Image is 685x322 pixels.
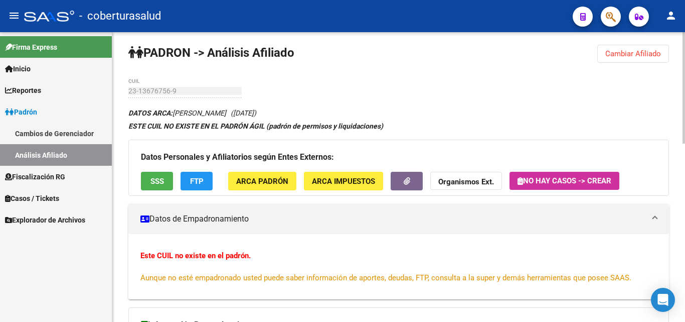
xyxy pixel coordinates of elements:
span: Aunque no esté empadronado usted puede saber información de aportes, deudas, FTP, consulta a la s... [140,273,631,282]
span: FTP [190,177,204,186]
span: - coberturasalud [79,5,161,27]
span: ARCA Impuestos [312,177,375,186]
button: Organismos Ext. [430,172,502,190]
span: ARCA Padrón [236,177,288,186]
span: No hay casos -> Crear [518,176,611,185]
button: ARCA Impuestos [304,172,383,190]
div: Datos de Empadronamiento [128,234,669,299]
mat-icon: person [665,10,677,22]
mat-icon: menu [8,10,20,22]
span: Reportes [5,85,41,96]
button: SSS [141,172,173,190]
span: ([DATE]) [231,109,256,117]
span: Firma Express [5,42,57,53]
strong: PADRON -> Análisis Afiliado [128,46,294,60]
button: Cambiar Afiliado [597,45,669,63]
span: Fiscalización RG [5,171,65,182]
span: SSS [150,177,164,186]
mat-panel-title: Datos de Empadronamiento [140,213,645,225]
button: FTP [181,172,213,190]
span: Casos / Tickets [5,193,59,204]
strong: Este CUIL no existe en el padrón. [140,251,251,260]
span: Cambiar Afiliado [605,49,661,58]
button: ARCA Padrón [228,172,296,190]
span: Explorador de Archivos [5,214,85,226]
mat-expansion-panel-header: Datos de Empadronamiento [128,204,669,234]
strong: ESTE CUIL NO EXISTE EN EL PADRÓN ÁGIL (padrón de permisos y liquidaciones) [128,122,383,130]
h3: Datos Personales y Afiliatorios según Entes Externos: [141,150,656,164]
button: No hay casos -> Crear [509,172,619,190]
strong: Organismos Ext. [438,177,494,186]
div: Open Intercom Messenger [651,288,675,312]
strong: DATOS ARCA: [128,109,173,117]
span: Inicio [5,63,31,74]
span: [PERSON_NAME] [128,109,226,117]
span: Padrón [5,106,37,118]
